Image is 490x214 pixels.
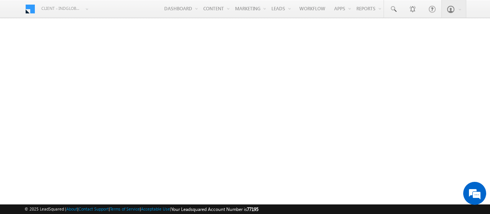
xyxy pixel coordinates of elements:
[41,5,82,12] span: Client - indglobal2 (77195)
[110,206,140,211] a: Terms of Service
[40,40,129,50] div: Chat with us now
[78,206,109,211] a: Contact Support
[126,4,144,22] div: Minimize live chat window
[104,164,139,174] em: Start Chat
[141,206,170,211] a: Acceptable Use
[66,206,77,211] a: About
[24,206,258,213] span: © 2025 LeadSquared | | | | |
[10,71,140,158] textarea: Type your message and hit 'Enter'
[247,206,258,212] span: 77195
[171,206,258,212] span: Your Leadsquared Account Number is
[13,40,32,50] img: d_60004797649_company_0_60004797649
